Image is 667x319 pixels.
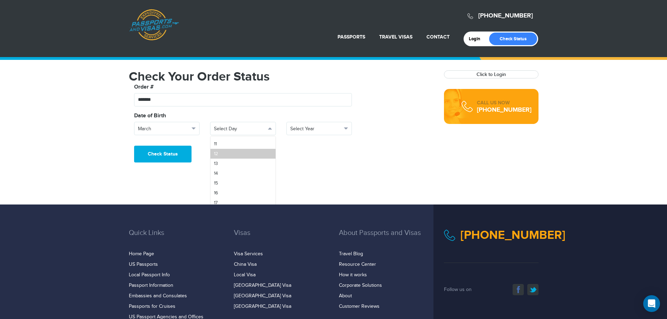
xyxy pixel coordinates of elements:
span: Select Year [290,125,342,132]
a: Passports for Cruises [129,304,175,309]
a: Visa Services [234,251,263,257]
span: 17 [214,200,218,206]
a: [GEOGRAPHIC_DATA] Visa [234,304,291,309]
a: twitter [527,284,539,295]
label: Order # [134,83,154,91]
a: Travel Blog [339,251,363,257]
button: Select Day [210,122,276,135]
a: Passport Information [129,283,173,288]
a: Embassies and Consulates [129,293,187,299]
a: Passports [338,34,365,40]
button: Check Status [134,146,192,162]
span: 13 [214,161,218,166]
a: Resource Center [339,262,376,267]
span: 10 [214,131,218,137]
span: Select Day [214,125,266,132]
a: US Passports [129,262,158,267]
div: CALL US NOW [477,99,531,106]
a: Local Visa [234,272,256,278]
div: [PHONE_NUMBER] [477,106,531,113]
span: March [138,125,190,132]
a: China Visa [234,262,257,267]
a: Local Passport Info [129,272,170,278]
a: How it works [339,272,367,278]
a: Corporate Solutions [339,283,382,288]
button: Select Year [286,122,352,135]
a: Passports & [DOMAIN_NAME] [129,9,179,41]
a: Login [469,36,485,42]
a: [GEOGRAPHIC_DATA] Visa [234,283,291,288]
a: [PHONE_NUMBER] [478,12,533,20]
a: [PHONE_NUMBER] [460,228,565,242]
span: 15 [214,180,218,186]
a: Customer Reviews [339,304,380,309]
a: Travel Visas [379,34,412,40]
a: Contact [426,34,450,40]
span: 11 [214,141,217,147]
a: About [339,293,352,299]
a: Click to Login [477,71,506,77]
h3: Visas [234,229,328,247]
h3: About Passports and Visas [339,229,433,247]
span: 14 [214,171,218,176]
a: [GEOGRAPHIC_DATA] Visa [234,293,291,299]
a: Home Page [129,251,154,257]
h1: Check Your Order Status [129,70,433,83]
label: Date of Birth [134,112,166,120]
span: 12 [214,151,218,157]
a: Check Status [489,33,537,45]
span: 16 [214,190,218,196]
a: facebook [513,284,524,295]
div: Open Intercom Messenger [643,295,660,312]
span: Follow us on [444,287,472,292]
h3: Quick Links [129,229,223,247]
button: March [134,122,200,135]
